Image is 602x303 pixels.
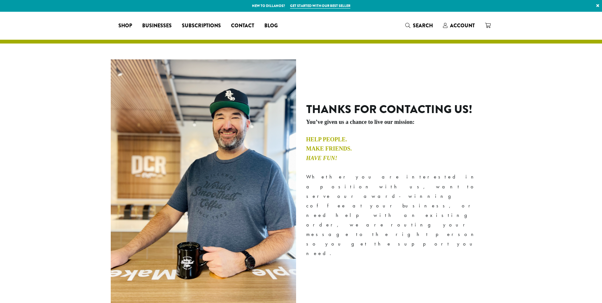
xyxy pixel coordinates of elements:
[231,22,254,30] span: Contact
[113,21,137,31] a: Shop
[264,22,278,30] span: Blog
[413,22,433,29] span: Search
[306,103,492,116] h2: Thanks for contacting us!
[182,22,221,30] span: Subscriptions
[142,22,172,30] span: Businesses
[306,172,492,258] p: Whether you are interested in a position with us, want to serve our award-winning coffee at your ...
[118,22,132,30] span: Shop
[306,145,492,152] h4: Make Friends.
[290,3,350,9] a: Get started with our best seller
[450,22,475,29] span: Account
[306,119,492,126] h5: You’ve given us a chance to live our mission:
[400,20,438,31] a: Search
[306,136,492,143] h4: Help People.
[306,155,337,161] em: Have Fun!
